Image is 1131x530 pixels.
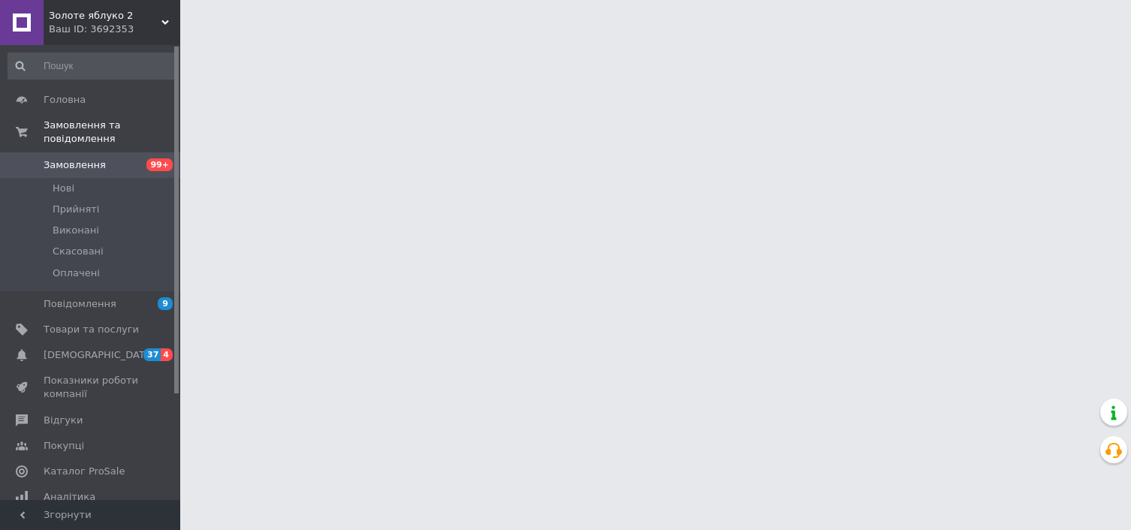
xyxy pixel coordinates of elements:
span: Замовлення [44,158,106,172]
span: [DEMOGRAPHIC_DATA] [44,348,155,362]
span: Скасовані [53,245,104,258]
span: Прийняті [53,203,99,216]
span: Повідомлення [44,297,116,311]
span: Показники роботи компанії [44,374,139,401]
div: Ваш ID: 3692353 [49,23,180,36]
span: 99+ [146,158,173,171]
span: Аналітика [44,490,95,504]
span: Покупці [44,439,84,453]
span: Товари та послуги [44,323,139,336]
span: 37 [143,348,161,361]
span: Виконані [53,224,99,237]
span: Оплачені [53,267,100,280]
span: Відгуки [44,414,83,427]
span: Золоте яблуко 2 [49,9,161,23]
span: Головна [44,93,86,107]
span: Замовлення та повідомлення [44,119,180,146]
span: Каталог ProSale [44,465,125,478]
span: 9 [158,297,173,310]
span: Нові [53,182,74,195]
input: Пошук [8,53,177,80]
span: 4 [161,348,173,361]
